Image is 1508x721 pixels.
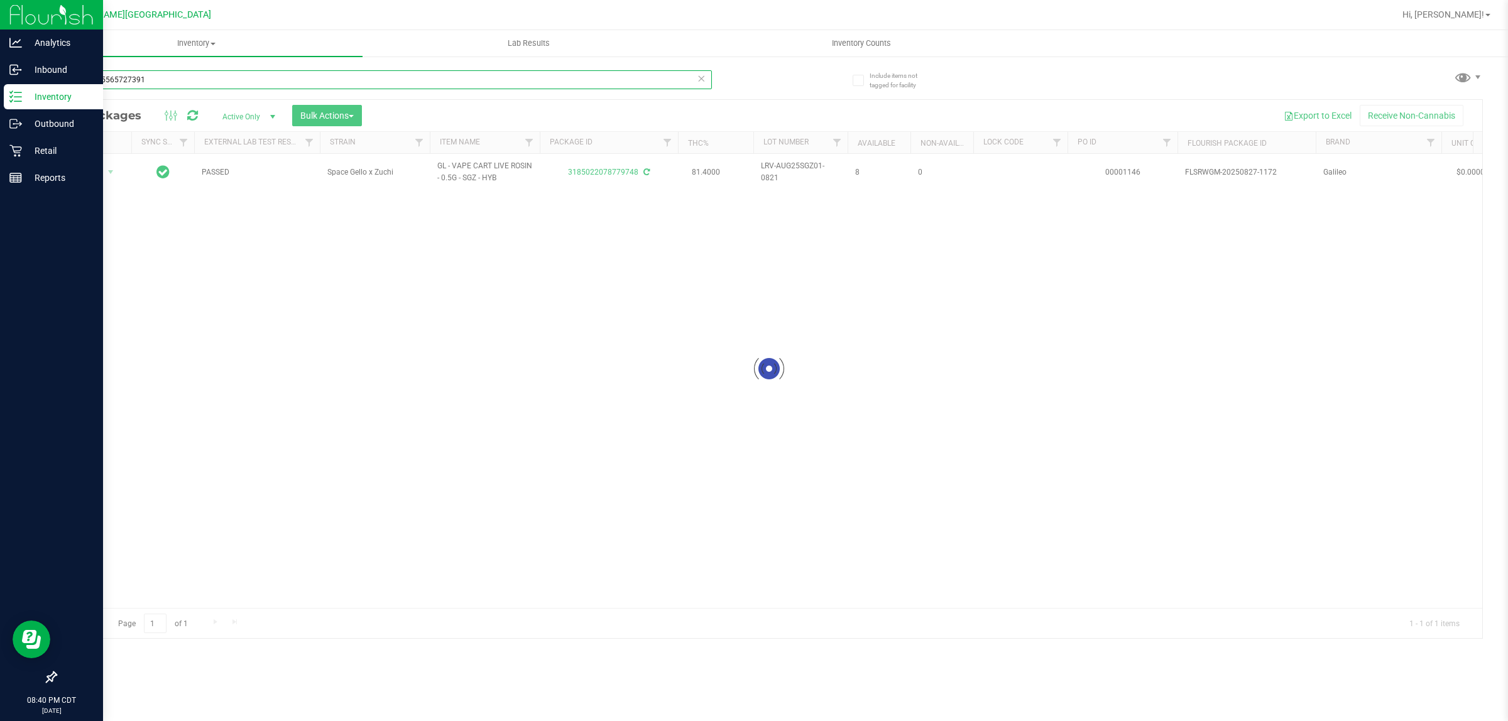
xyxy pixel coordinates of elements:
inline-svg: Outbound [9,117,22,130]
inline-svg: Reports [9,171,22,184]
p: Inventory [22,89,97,104]
span: Inventory Counts [815,38,908,49]
span: Inventory [30,38,363,49]
input: Search Package ID, Item Name, SKU, Lot or Part Number... [55,70,712,89]
inline-svg: Inbound [9,63,22,76]
inline-svg: Retail [9,144,22,157]
inline-svg: Analytics [9,36,22,49]
span: Clear [697,70,706,87]
a: Inventory [30,30,363,57]
p: Analytics [22,35,97,50]
p: Reports [22,170,97,185]
p: Outbound [22,116,97,131]
a: Lab Results [363,30,695,57]
span: Hi, [PERSON_NAME]! [1402,9,1484,19]
inline-svg: Inventory [9,90,22,103]
span: Ft [PERSON_NAME][GEOGRAPHIC_DATA] [45,9,211,20]
p: [DATE] [6,706,97,715]
span: Lab Results [491,38,567,49]
a: Inventory Counts [695,30,1027,57]
p: Retail [22,143,97,158]
iframe: Resource center [13,621,50,658]
span: Include items not tagged for facility [870,71,932,90]
p: 08:40 PM CDT [6,695,97,706]
p: Inbound [22,62,97,77]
